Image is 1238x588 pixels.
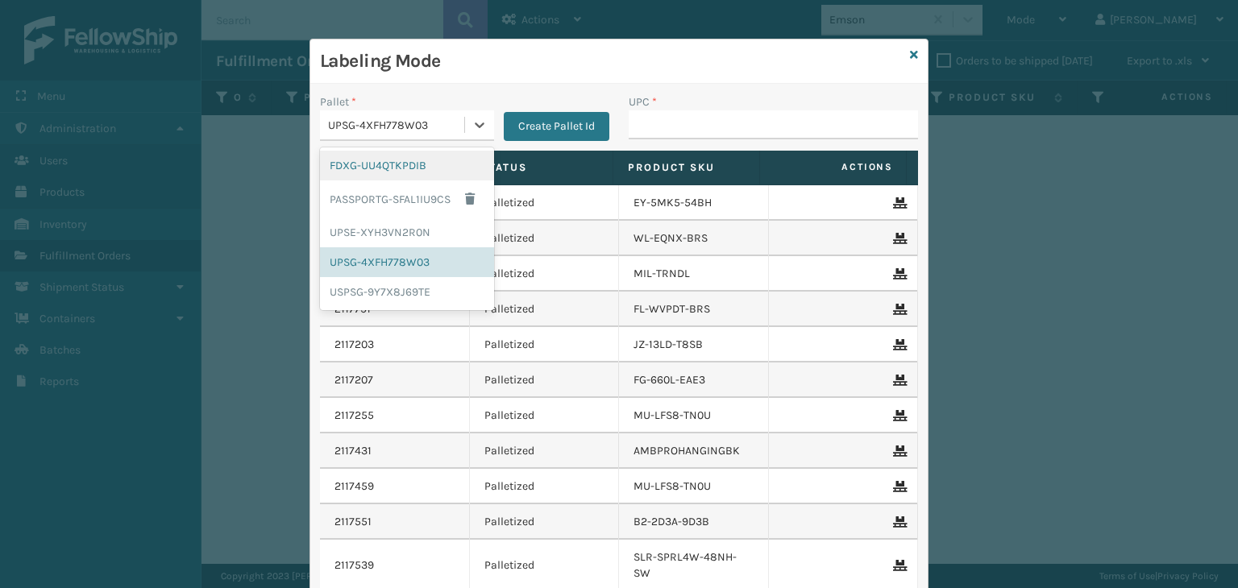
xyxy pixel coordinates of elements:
i: Remove From Pallet [893,375,903,386]
i: Remove From Pallet [893,197,903,209]
td: Palletized [470,256,620,292]
td: JZ-13LD-T8SB [619,327,769,362]
td: WL-EQNX-BRS [619,221,769,256]
div: UPSG-4XFH778W03 [320,247,494,277]
td: FL-WVPDT-BRS [619,292,769,327]
div: UPSG-4XFH778W03 [328,117,466,134]
td: Palletized [470,469,620,504]
td: MIL-TRNDL [619,256,769,292]
td: AMBPROHANGINGBK [619,433,769,469]
i: Remove From Pallet [893,233,903,244]
i: Remove From Pallet [893,445,903,457]
a: 2117203 [334,337,374,353]
i: Remove From Pallet [893,339,903,350]
a: 2117431 [334,443,372,459]
a: 2117551 [334,514,372,530]
i: Remove From Pallet [893,304,903,315]
td: MU-LFS8-TN0U [619,398,769,433]
i: Remove From Pallet [893,481,903,492]
td: FG-660L-EAE3 [619,362,769,398]
a: 2117459 [334,478,374,495]
td: Palletized [470,433,620,469]
a: 2117207 [334,372,373,388]
span: Actions [765,154,903,180]
a: 2117539 [334,557,374,574]
td: Palletized [470,185,620,221]
label: UPC [629,93,657,110]
h3: Labeling Mode [320,49,904,73]
td: Palletized [470,398,620,433]
div: USPSG-9Y7X8J69TE [320,277,494,307]
div: FDXG-UU4QTKPDIB [320,151,494,180]
div: UPSE-XYH3VN2R0N [320,217,494,247]
i: Remove From Pallet [893,410,903,421]
td: EY-5MK5-54BH [619,185,769,221]
td: Palletized [470,221,620,256]
label: Product SKU [628,160,745,175]
label: Status [481,160,598,175]
i: Remove From Pallet [893,516,903,528]
td: Palletized [470,327,620,362]
a: 2117255 [334,408,374,424]
td: Palletized [470,292,620,327]
td: B2-2D3A-9D3B [619,504,769,540]
i: Remove From Pallet [893,268,903,280]
td: Palletized [470,362,620,398]
label: Pallet [320,93,356,110]
td: MU-LFS8-TN0U [619,469,769,504]
button: Create Pallet Id [504,112,609,141]
div: PASSPORTG-SFAL1IU9CS [320,180,494,217]
td: Palletized [470,504,620,540]
i: Remove From Pallet [893,560,903,571]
